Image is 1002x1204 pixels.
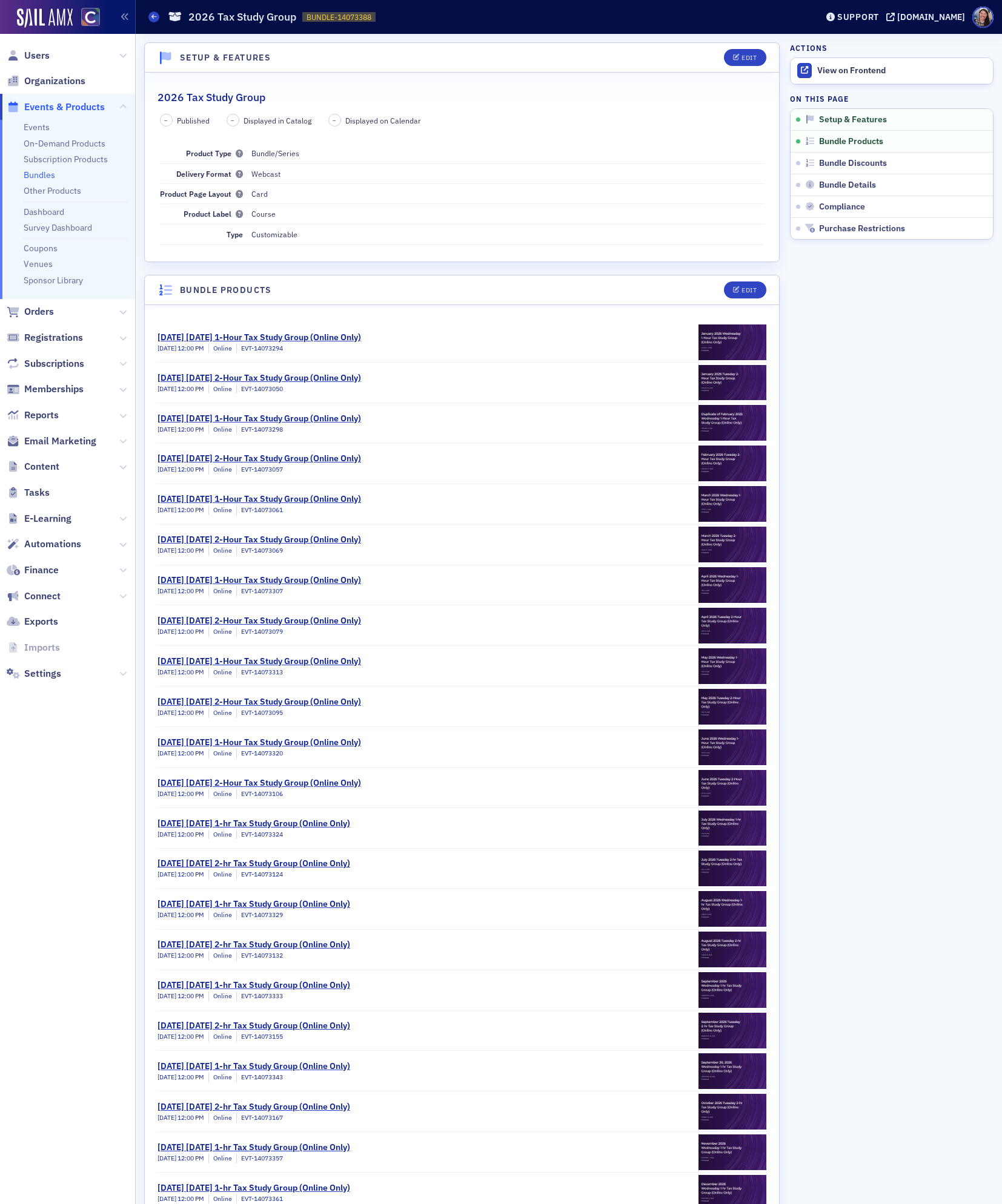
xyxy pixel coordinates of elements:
a: Events [24,122,50,133]
div: [DATE] [DATE] 2-Hour Tax Study Group (Online Only) [158,533,361,546]
a: [DATE] [DATE] 1-Hour Tax Study Group (Online Only)[DATE] 12:00 PMOnlineEVT-14073320 [158,727,766,767]
span: 12:00 PM [178,910,204,919]
div: [DATE] [DATE] 2-hr Tax Study Group (Online Only) [158,1019,350,1032]
a: [DATE] [DATE] 2-hr Tax Study Group (Online Only)[DATE] 12:00 PMOnlineEVT-14073124 [158,849,766,889]
a: Email Marketing [7,435,96,448]
div: Online [208,1073,232,1082]
a: Events & Products [7,100,105,114]
a: [DATE] [DATE] 2-hr Tax Study Group (Online Only)[DATE] 12:00 PMOnlineEVT-14073155 [158,1011,766,1051]
h4: Actions [790,42,828,53]
span: [DATE] [158,830,178,838]
span: Type [227,229,243,239]
span: [DATE] [158,465,178,473]
dd: Course [251,204,765,223]
span: Memberships [24,383,84,396]
span: 12:00 PM [178,870,204,878]
div: EVT-14073294 [236,344,283,354]
span: Exports [24,615,58,628]
a: Orders [7,305,54,318]
span: – [164,116,168,125]
span: Registrations [24,331,83,344]
img: SailAMX [17,8,73,28]
span: 12:00 PM [178,789,204,798]
span: Product Type [186,148,243,158]
span: 12:00 PM [178,587,204,595]
span: Webcast [251,169,280,179]
span: [DATE] [158,1194,178,1203]
div: EVT-14073313 [236,668,283,677]
div: [DATE] [DATE] 2-Hour Tax Study Group (Online Only) [158,777,361,789]
div: Online [208,910,232,920]
span: [DATE] [158,384,178,393]
a: Users [7,49,50,62]
a: Venues [24,258,53,269]
span: [DATE] [158,425,178,433]
a: [DATE] [DATE] 2-Hour Tax Study Group (Online Only)[DATE] 12:00 PMOnlineEVT-14073050 [158,363,766,403]
span: [DATE] [158,505,178,514]
img: SailAMX [81,8,100,27]
span: [DATE] [158,870,178,878]
div: Online [208,1032,232,1042]
span: [DATE] [158,992,178,1000]
span: [DATE] [158,1154,178,1162]
span: 12:00 PM [178,465,204,473]
div: EVT-14073079 [236,627,283,637]
span: 12:00 PM [178,425,204,433]
span: Subscriptions [24,357,84,370]
a: [DATE] [DATE] 2-Hour Tax Study Group (Online Only)[DATE] 12:00 PMOnlineEVT-14073106 [158,768,766,808]
a: [DATE] [DATE] 2-hr Tax Study Group (Online Only)[DATE] 12:00 PMOnlineEVT-14073132 [158,930,766,970]
span: Organizations [24,74,85,88]
a: [DATE] [DATE] 1-hr Tax Study Group (Online Only)[DATE] 12:00 PMOnlineEVT-14073329 [158,889,766,929]
div: EVT-14073050 [236,384,283,394]
span: Users [24,49,50,62]
a: Bundles [24,169,55,180]
div: Online [208,505,232,515]
a: [DATE] [DATE] 2-Hour Tax Study Group (Online Only)[DATE] 12:00 PMOnlineEVT-14073079 [158,605,766,645]
div: EVT-14073061 [236,505,283,515]
span: Profile [972,7,994,28]
div: Online [208,546,232,556]
span: Purchase Restrictions [819,223,905,234]
span: 12:00 PM [178,1154,204,1162]
span: Settings [24,667,61,680]
span: Tasks [24,486,50,499]
span: Displayed on Calendar [345,115,421,126]
div: Online [208,951,232,961]
div: EVT-14073320 [236,749,283,758]
div: Online [208,870,232,880]
div: [DATE] [DATE] 2-hr Tax Study Group (Online Only) [158,857,350,870]
span: [DATE] [158,708,178,717]
span: – [333,116,336,125]
span: Bundle Discounts [819,158,887,169]
div: EVT-14073324 [236,830,283,840]
a: Tasks [7,486,50,499]
span: [DATE] [158,951,178,959]
h4: Bundle Products [180,284,272,297]
dd: Customizable [251,225,765,244]
span: 12:00 PM [178,546,204,554]
div: Online [208,749,232,758]
span: BUNDLE-14073388 [307,12,371,22]
span: Card [251,189,268,199]
a: [DATE] [DATE] 1-hr Tax Study Group (Online Only)[DATE] 12:00 PMOnlineEVT-14073343 [158,1051,766,1091]
span: 12:00 PM [178,830,204,838]
div: [DATE] [DATE] 1-Hour Tax Study Group (Online Only) [158,655,361,668]
a: [DATE] [DATE] 1-Hour Tax Study Group (Online Only)[DATE] 12:00 PMOnlineEVT-14073307 [158,565,766,605]
div: Online [208,465,232,475]
span: Displayed in Catalog [244,115,311,126]
h4: Setup & Features [180,51,271,64]
a: Connect [7,590,61,603]
div: EVT-14073298 [236,425,283,435]
span: Reports [24,409,59,422]
div: Online [208,708,232,718]
div: [DATE] [DATE] 1-hr Tax Study Group (Online Only) [158,1182,350,1194]
a: View Homepage [73,8,100,28]
span: 12:00 PM [178,1194,204,1203]
div: [DATE] [DATE] 1-Hour Tax Study Group (Online Only) [158,331,361,344]
a: [DATE] [DATE] 1-hr Tax Study Group (Online Only)[DATE] 12:00 PMOnlineEVT-14073324 [158,808,766,848]
div: Online [208,1154,232,1163]
span: 12:00 PM [178,951,204,959]
a: View on Frontend [791,58,993,84]
span: Events & Products [24,100,105,114]
div: View on Frontend [817,65,987,76]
